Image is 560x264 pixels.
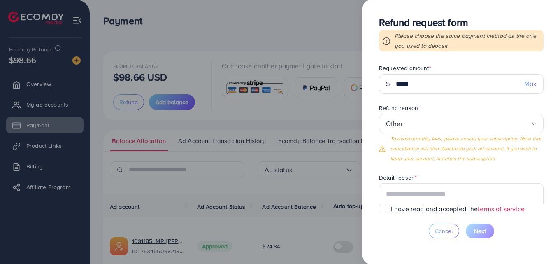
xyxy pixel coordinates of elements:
span: Cancel [435,227,453,235]
button: Cancel [429,224,459,238]
label: Requested amount [379,64,431,72]
span: Next [474,227,486,235]
input: Search for option [403,117,531,130]
label: I have read and accepted the [391,204,525,214]
p: Please choose the same payment method as the one you used to deposit. [395,31,540,51]
p: To avoid monthly fees, please cancel your subscription. Note that cancellation will also deactiva... [390,134,544,164]
button: Next [466,224,494,238]
label: Detail reason [379,173,417,182]
div: Search for option [379,114,544,133]
span: Other [386,117,403,130]
div: $ [379,74,396,94]
iframe: Chat [525,227,554,258]
span: Max [524,79,537,89]
a: terms of service [478,204,525,213]
h3: Refund request form [379,16,544,28]
label: Refund reason [379,104,420,112]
